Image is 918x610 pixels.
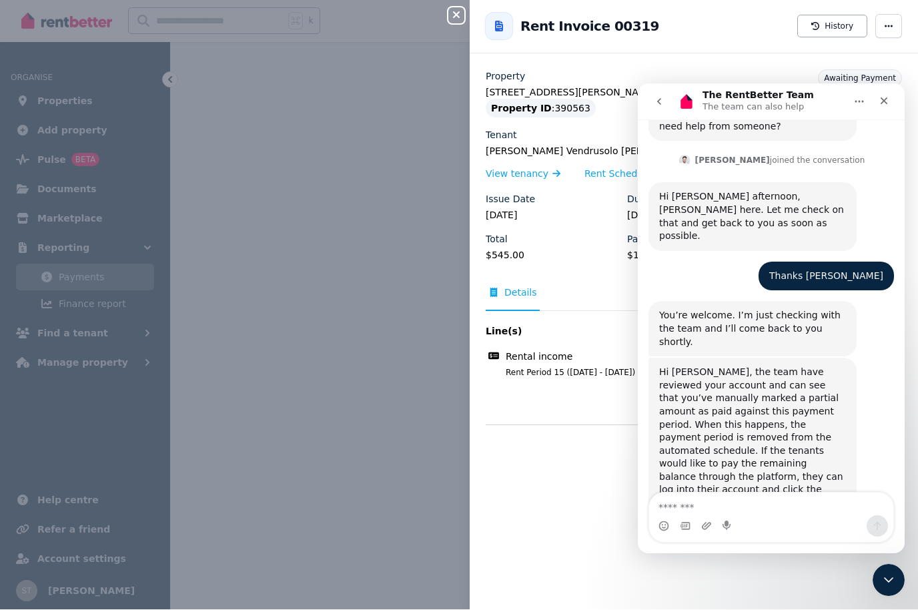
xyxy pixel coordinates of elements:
[627,249,761,262] legend: $100.00
[486,145,902,158] legend: [PERSON_NAME] Vendrusolo [PERSON_NAME] [PERSON_NAME] [PERSON_NAME]
[873,565,905,597] iframe: Intercom live chat
[584,168,652,181] span: Rent Schedule
[627,193,671,206] label: Due Date
[486,233,508,246] label: Total
[506,350,572,364] span: Rental income
[486,286,902,312] nav: Tabs
[627,233,646,246] label: Paid
[584,168,664,181] a: Rent Schedule
[797,15,867,38] button: History
[486,193,535,206] label: Issue Date
[486,129,517,142] label: Tenant
[638,84,905,554] iframe: Intercom live chat
[491,102,552,115] span: Property ID
[486,99,596,118] div: : 390563
[486,168,560,181] a: View tenancy
[504,286,537,300] span: Details
[824,74,896,83] span: Awaiting Payment
[520,17,659,36] h2: Rent Invoice 00319
[486,168,548,181] span: View tenancy
[486,249,619,262] legend: $545.00
[486,70,525,83] label: Property
[486,394,834,408] span: Total:
[486,325,834,338] span: Line(s)
[490,368,834,378] span: Rent Period 15 ([DATE] - [DATE]) for [STREET_ADDRESS][PERSON_NAME]
[486,86,902,99] legend: [STREET_ADDRESS][PERSON_NAME]
[627,209,761,222] legend: [DATE]
[486,209,619,222] legend: [DATE]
